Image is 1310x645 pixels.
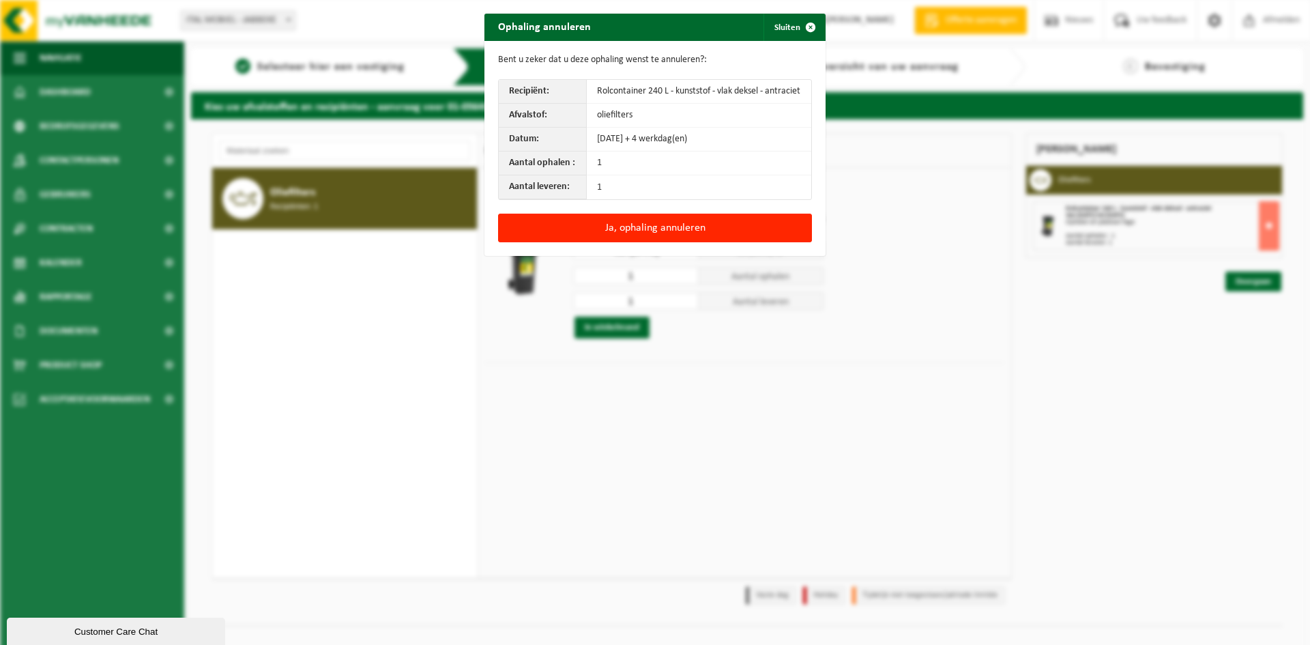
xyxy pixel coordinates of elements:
th: Aantal ophalen : [499,152,587,175]
th: Datum: [499,128,587,152]
button: Sluiten [763,14,824,41]
td: Rolcontainer 240 L - kunststof - vlak deksel - antraciet [587,80,811,104]
iframe: chat widget [7,615,228,645]
td: oliefilters [587,104,811,128]
button: Ja, ophaling annuleren [498,214,812,242]
td: 1 [587,175,811,199]
th: Recipiënt: [499,80,587,104]
th: Aantal leveren: [499,175,587,199]
td: 1 [587,152,811,175]
td: [DATE] + 4 werkdag(en) [587,128,811,152]
th: Afvalstof: [499,104,587,128]
h2: Ophaling annuleren [484,14,605,40]
p: Bent u zeker dat u deze ophaling wenst te annuleren?: [498,55,812,66]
